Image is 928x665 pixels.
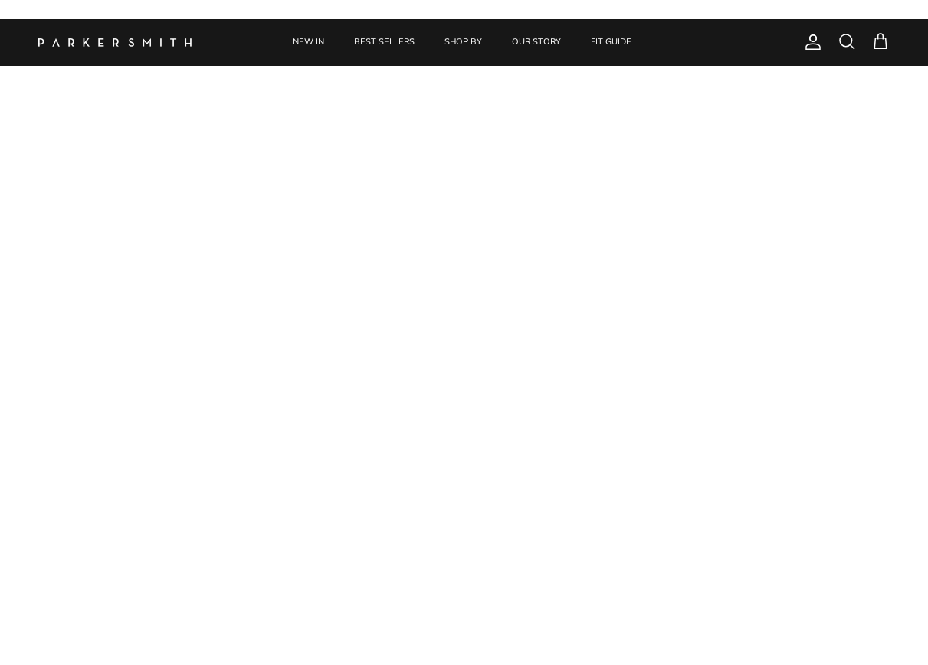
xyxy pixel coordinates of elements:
a: FIT GUIDE [577,19,645,66]
a: Parker Smith [38,38,192,47]
a: SHOP BY [431,19,496,66]
div: Primary [228,19,697,66]
a: Account [798,33,822,51]
a: BEST SELLERS [340,19,428,66]
a: NEW IN [279,19,338,66]
a: OUR STORY [498,19,575,66]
